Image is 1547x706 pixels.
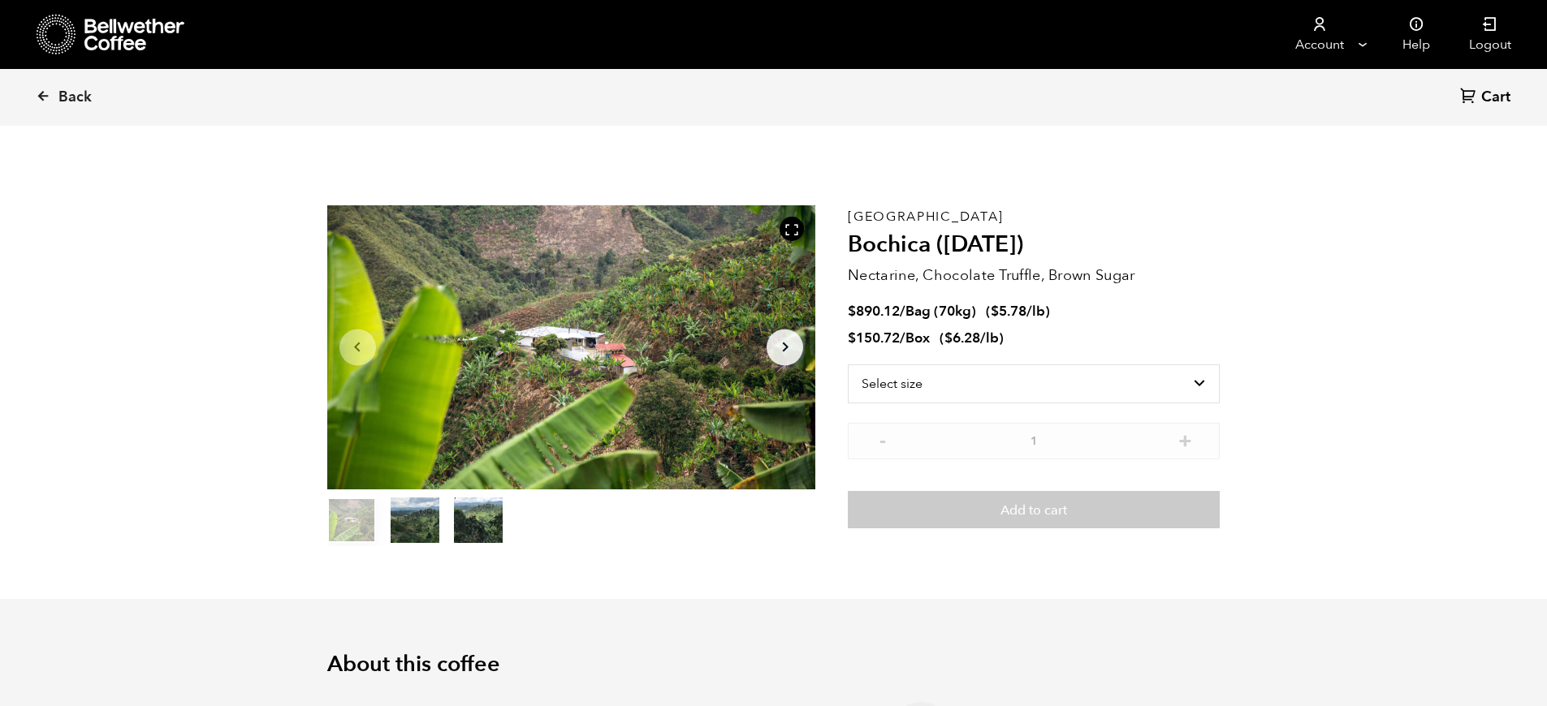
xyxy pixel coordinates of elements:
[327,652,1221,678] h2: About this coffee
[58,88,92,107] span: Back
[900,329,905,347] span: /
[991,302,1026,321] bdi: 5.78
[940,329,1004,347] span: ( )
[905,302,976,321] span: Bag (70kg)
[900,302,905,321] span: /
[848,491,1220,528] button: Add to cart
[986,302,1050,321] span: ( )
[1460,87,1515,109] a: Cart
[1026,302,1045,321] span: /lb
[872,431,892,447] button: -
[1175,431,1195,447] button: +
[848,329,856,347] span: $
[848,302,900,321] bdi: 890.12
[1481,88,1510,107] span: Cart
[848,231,1220,259] h2: Bochica ([DATE])
[905,329,930,347] span: Box
[848,329,900,347] bdi: 150.72
[848,302,856,321] span: $
[848,265,1220,286] p: Nectarine, Chocolate Truffle, Brown Sugar
[944,329,980,347] bdi: 6.28
[944,329,953,347] span: $
[991,302,999,321] span: $
[980,329,999,347] span: /lb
